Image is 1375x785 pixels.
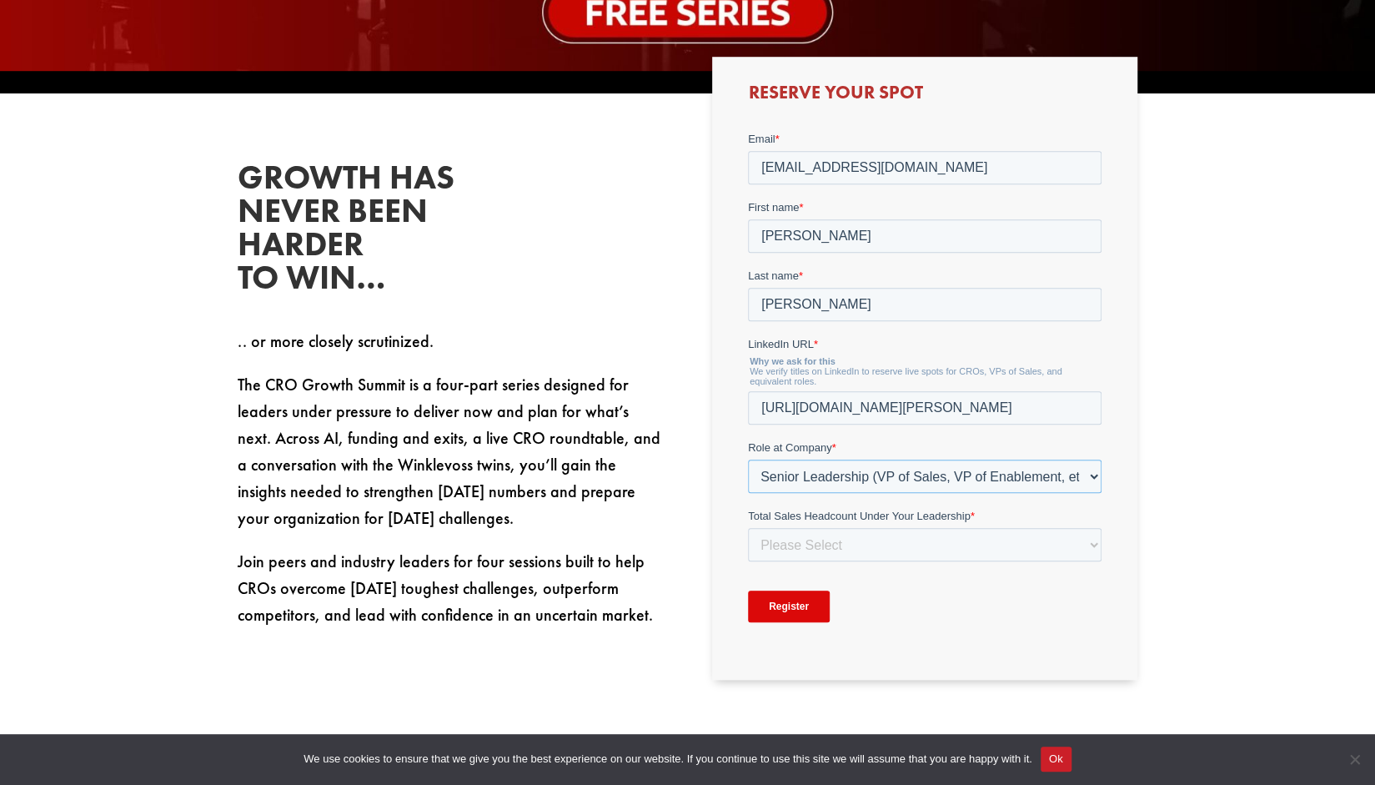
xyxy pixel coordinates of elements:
[304,751,1031,767] span: We use cookies to ensure that we give you the best experience on our website. If you continue to ...
[238,374,660,529] span: The CRO Growth Summit is a four-part series designed for leaders under pressure to deliver now an...
[748,83,1102,110] h3: Reserve Your Spot
[748,131,1102,652] iframe: Form 0
[238,161,488,303] h2: Growth has never been harder to win…
[238,551,653,626] span: Join peers and industry leaders for four sessions built to help CROs overcome [DATE] toughest cha...
[238,330,434,352] span: .. or more closely scrutinized.
[1041,747,1071,772] button: Ok
[1346,751,1362,767] span: No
